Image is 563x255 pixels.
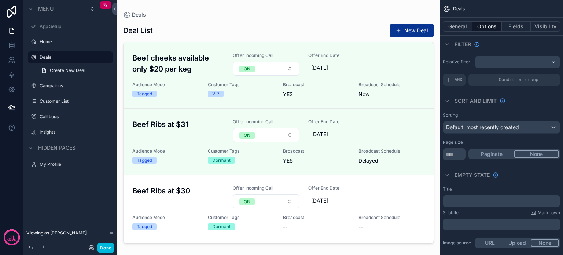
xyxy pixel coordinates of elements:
span: AND [455,77,463,83]
label: Title [443,186,452,192]
button: None [531,239,559,247]
p: days [7,237,16,243]
span: Deals [453,6,465,12]
label: Deals [40,54,108,60]
span: Filter [455,41,471,48]
span: Create New Deal [50,68,85,73]
button: General [443,21,472,32]
div: scrollable content [443,219,560,230]
button: Done [97,243,114,253]
label: Subtitle [443,210,459,216]
button: Default: most recently created [443,121,560,134]
button: Fields [502,21,531,32]
span: Default: most recently created [446,124,519,130]
p: 11 [10,234,14,241]
span: Condition group [499,77,538,83]
button: Paginate [470,150,514,158]
a: Create New Deal [37,65,113,76]
label: Relative filter [443,59,472,65]
span: Hidden pages [38,144,76,152]
label: Page size [443,139,463,145]
span: Sort And Limit [455,97,497,105]
span: Menu [38,5,54,12]
label: Customer List [40,98,108,104]
label: Image source [443,240,472,246]
label: Call Logs [40,114,108,120]
label: Sorting [443,112,458,118]
label: Insights [40,129,108,135]
label: My Profile [40,161,108,167]
label: App Setup [40,23,108,29]
button: Options [472,21,502,32]
button: Visibility [531,21,560,32]
div: scrollable content [443,195,560,207]
button: Upload [504,239,531,247]
a: Markdown [530,210,560,216]
button: URL [476,239,504,247]
button: None [514,150,559,158]
span: Empty state [455,171,490,179]
label: Campaigns [40,83,108,89]
label: Home [40,39,108,45]
span: Markdown [538,210,560,216]
span: Viewing as [PERSON_NAME] [26,230,87,236]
